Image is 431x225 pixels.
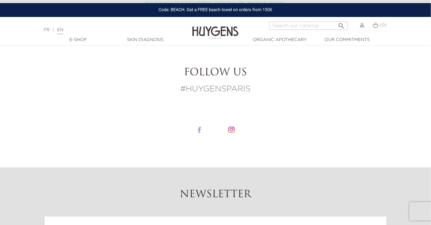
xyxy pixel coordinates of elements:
a: Our commitments [316,37,378,43]
h2: Follow us [44,67,387,79]
img: icone facebook [196,127,203,133]
i:  [338,20,345,28]
a: E-Shop [47,37,109,43]
a: Organic Apothecary [249,37,311,43]
p: #HUYGENSPARIS [44,83,387,95]
a: FR [43,28,49,32]
input: Search [269,22,348,30]
img: Huygens [192,16,239,40]
button:  [336,20,347,28]
img: icone instagram [228,127,235,133]
div: | [40,26,175,34]
a: Skin Diagnosis [114,37,176,43]
span: (0) [380,23,387,27]
h2: Newsletter [44,189,387,201]
a: EN [57,28,63,34]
